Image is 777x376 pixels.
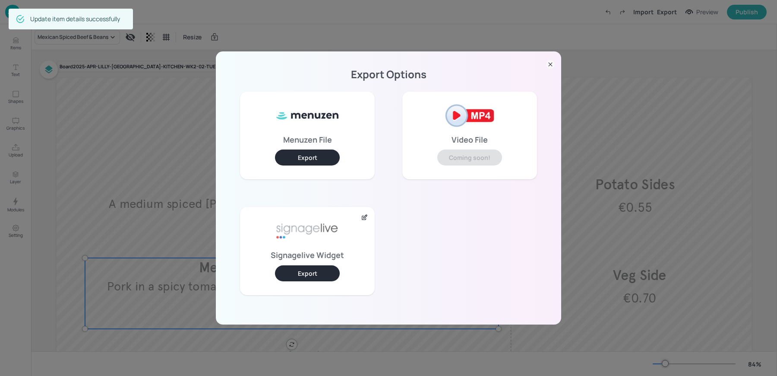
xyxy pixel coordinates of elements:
[226,71,551,77] p: Export Options
[452,137,488,143] p: Video File
[30,11,120,27] div: Update item details successfully
[275,214,340,249] img: signage-live-aafa7296.png
[275,150,340,166] button: Export
[437,99,502,133] img: mp4-2af2121e.png
[283,137,332,143] p: Menuzen File
[275,265,340,281] button: Export
[275,99,340,133] img: ml8WC8f0XxQ8HKVnnVUe7f5Gv1vbApsJzyFa2MjOoB8SUy3kBkfteYo5TIAmtfcjWXsj8oHYkuYqrJRUn+qckOrNdzmSzIzkA...
[271,252,344,258] p: Signagelive Widget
